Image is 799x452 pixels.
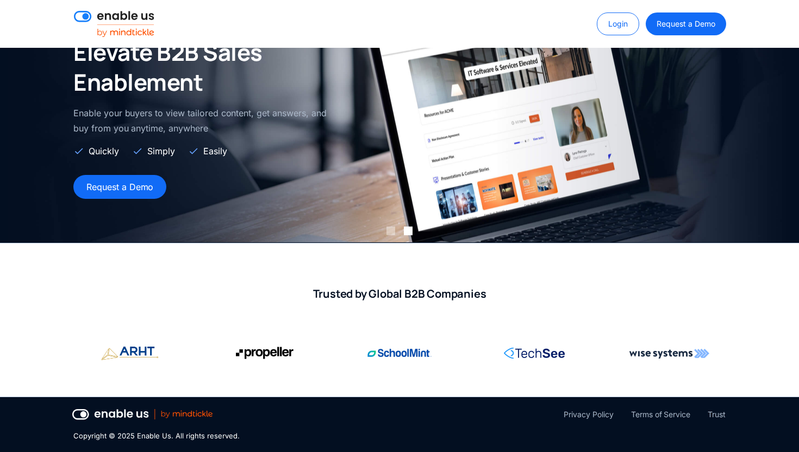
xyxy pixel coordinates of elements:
div: Easily [203,145,227,158]
p: Enable your buyers to view tailored content, get answers, and buy from you anytime, anywhere [73,105,333,136]
div: Show slide 1 of 2 [386,227,395,235]
img: RingCentral corporate logo [504,342,565,364]
a: Trust [708,408,726,421]
img: Check Icon [188,146,199,156]
div: Show slide 2 of 2 [404,227,413,235]
a: Request a Demo [73,175,166,199]
a: Privacy Policy [564,408,613,421]
img: Propeller Aero corporate logo [101,342,159,365]
h2: Trusted by Global B2B Companies [73,287,726,301]
div: Quickly [89,145,119,158]
a: Login [597,12,639,35]
div: Copyright © 2025 Enable Us. All rights reserved. [73,431,240,442]
img: Check Icon [132,146,143,156]
img: Wise Systems corporate logo [629,342,709,364]
a: Terms of Service [631,408,690,421]
h2: Elevate B2B Sales Enablement [73,37,333,97]
div: Simply [147,145,175,158]
img: Check Icon [73,146,84,156]
a: Request a Demo [646,12,726,35]
img: SchoolMint corporate logo [367,342,432,364]
img: Propeller Aero corporate logo [236,342,294,364]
